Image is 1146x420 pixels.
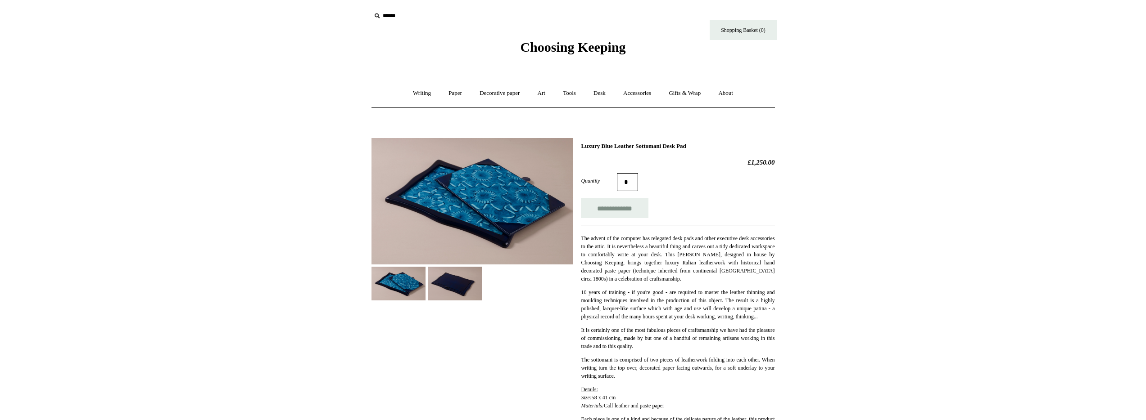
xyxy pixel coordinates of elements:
[440,81,470,105] a: Paper
[520,47,625,53] a: Choosing Keeping
[581,177,617,185] label: Quantity
[471,81,528,105] a: Decorative paper
[581,385,775,410] p: 58 x 41 cm Calf leather and paste paper
[581,234,775,283] p: The advent of the computer has relegated desk pads and other executive desk accessories to the at...
[581,288,775,321] p: 10 years of training - if you're good - are required to master the leather thinning and moulding ...
[405,81,439,105] a: Writing
[615,81,659,105] a: Accessories
[371,138,573,264] img: Luxury Blue Leather Sottomani Desk Pad
[581,158,775,166] h2: £1,250.00
[581,386,598,393] span: Details:
[581,143,775,150] h1: Luxury Blue Leather Sottomani Desk Pad
[581,394,591,401] em: Size:
[581,326,775,350] p: It is certainly one of the most fabulous pieces of craftsmanship we have had the pleasure of comm...
[581,402,604,409] em: Materials:
[585,81,614,105] a: Desk
[371,267,426,300] img: Luxury Blue Leather Sottomani Desk Pad
[530,81,553,105] a: Art
[710,81,741,105] a: About
[581,356,775,380] p: The sottomani is comprised of two pieces of leatherwork folding into each other. When writing tur...
[661,81,709,105] a: Gifts & Wrap
[520,40,625,54] span: Choosing Keeping
[428,267,482,300] img: Luxury Blue Leather Sottomani Desk Pad
[555,81,584,105] a: Tools
[710,20,777,40] a: Shopping Basket (0)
